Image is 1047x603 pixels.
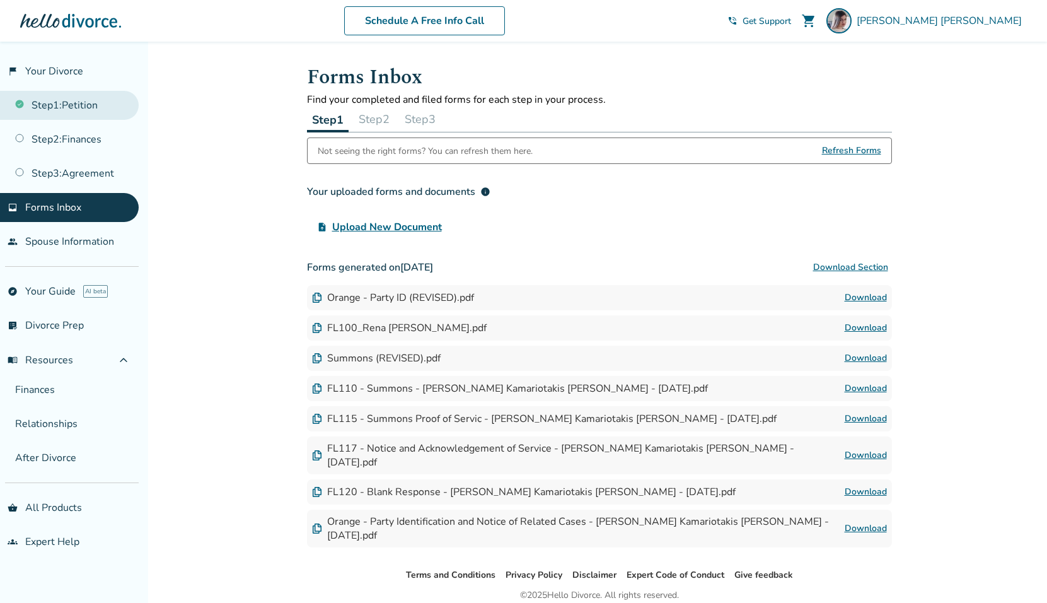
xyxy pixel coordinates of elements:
div: © 2025 Hello Divorce. All rights reserved. [520,588,679,603]
span: shopping_basket [8,503,18,513]
a: Schedule A Free Info Call [344,6,505,35]
a: Privacy Policy [506,569,562,581]
div: FL100_Rena [PERSON_NAME].pdf [312,321,487,335]
span: Upload New Document [332,220,442,235]
button: Step2 [354,107,395,132]
span: list_alt_check [8,320,18,331]
img: Document [312,524,322,534]
a: phone_in_talkGet Support [727,15,791,27]
span: Refresh Forms [822,138,881,163]
img: Document [312,353,322,363]
span: upload_file [317,222,327,232]
div: Orange - Party Identification and Notice of Related Cases - [PERSON_NAME] Kamariotakis [PERSON_NA... [312,515,845,542]
span: Forms Inbox [25,201,81,214]
img: Document [312,293,322,303]
button: Step3 [400,107,441,132]
div: FL115 - Summons Proof of Servic - [PERSON_NAME] Kamariotakis [PERSON_NAME] - [DATE].pdf [312,412,777,426]
button: Download Section [809,255,892,280]
span: menu_book [8,355,18,365]
h3: Forms generated on [DATE] [307,255,892,280]
a: Download [845,320,887,336]
span: phone_in_talk [727,16,738,26]
img: Document [312,323,322,333]
span: shopping_cart [801,13,816,28]
a: Download [845,381,887,396]
li: Give feedback [734,568,793,583]
a: Download [845,411,887,426]
a: Download [845,521,887,536]
a: Download [845,290,887,305]
span: explore [8,286,18,296]
img: Rena Kamariotakis [826,8,852,33]
div: FL117 - Notice and Acknowledgement of Service - [PERSON_NAME] Kamariotakis [PERSON_NAME] - [DATE]... [312,442,845,469]
a: Expert Code of Conduct [627,569,724,581]
span: people [8,237,18,247]
img: Document [312,414,322,424]
button: Step1 [307,107,349,132]
div: FL110 - Summons - [PERSON_NAME] Kamariotakis [PERSON_NAME] - [DATE].pdf [312,382,708,395]
a: Download [845,484,887,500]
div: Summons (REVISED).pdf [312,351,441,365]
img: Document [312,383,322,394]
span: Get Support [743,15,791,27]
span: flag_2 [8,66,18,76]
li: Disclaimer [572,568,616,583]
span: [PERSON_NAME] [PERSON_NAME] [857,14,1027,28]
span: info [480,187,490,197]
span: groups [8,537,18,547]
div: FL120 - Blank Response - [PERSON_NAME] Kamariotakis [PERSON_NAME] - [DATE].pdf [312,485,736,499]
img: Document [312,450,322,460]
a: Terms and Conditions [406,569,495,581]
div: Orange - Party ID (REVISED).pdf [312,291,474,305]
img: Document [312,487,322,497]
div: Not seeing the right forms? You can refresh them here. [318,138,533,163]
a: Download [845,351,887,366]
p: Find your completed and filed forms for each step in your process. [307,93,892,107]
span: expand_less [116,353,131,368]
h1: Forms Inbox [307,62,892,93]
span: inbox [8,202,18,213]
iframe: Chat Widget [984,542,1047,603]
span: Resources [8,353,73,367]
div: Your uploaded forms and documents [307,184,490,199]
span: AI beta [83,285,108,298]
a: Download [845,448,887,463]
